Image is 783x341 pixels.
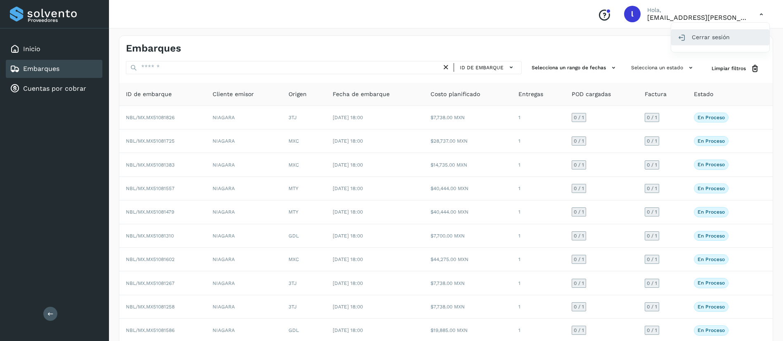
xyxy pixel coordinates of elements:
a: Embarques [23,65,59,73]
div: Inicio [6,40,102,58]
div: Cuentas por cobrar [6,80,102,98]
div: Cerrar sesión [671,29,769,45]
div: Embarques [6,60,102,78]
a: Inicio [23,45,40,53]
p: Proveedores [28,17,99,23]
a: Cuentas por cobrar [23,85,86,92]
